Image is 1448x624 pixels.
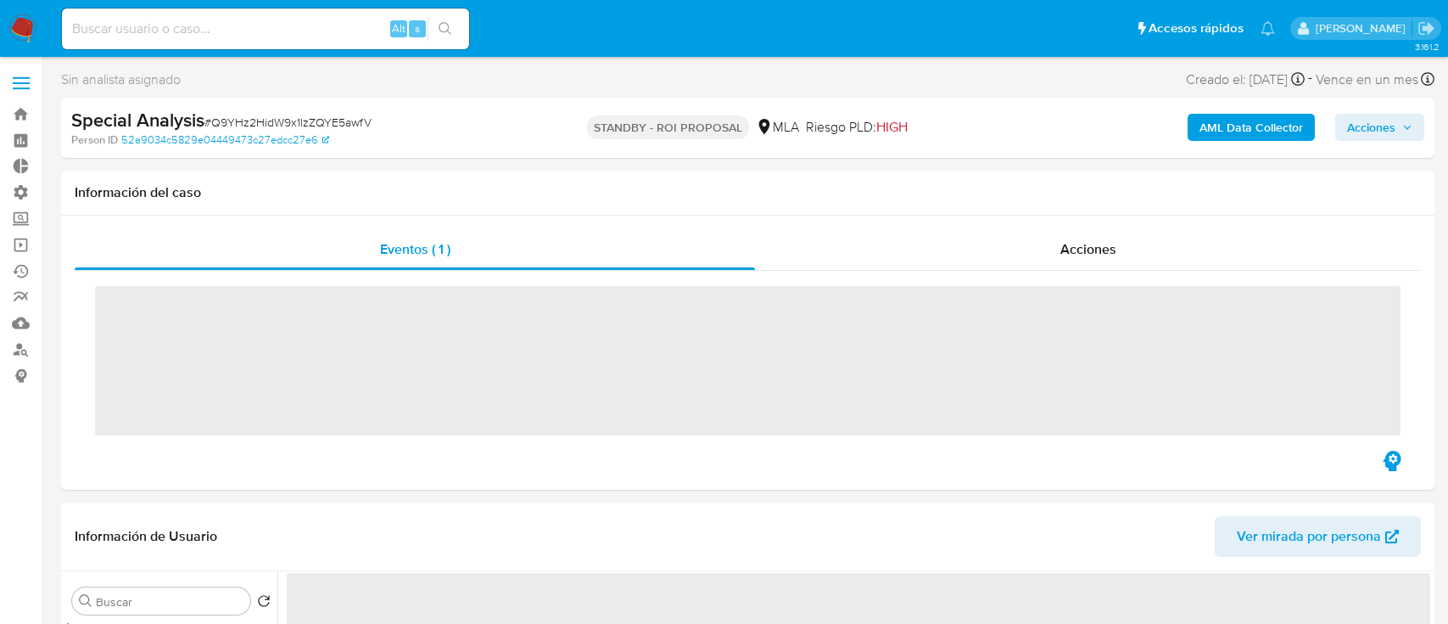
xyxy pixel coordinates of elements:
[806,118,908,137] span: Riesgo PLD:
[1186,68,1305,91] div: Creado el: [DATE]
[1316,20,1412,37] p: ezequiel.castrillon@mercadolibre.com
[876,117,908,137] span: HIGH
[1308,68,1312,91] span: -
[1316,70,1418,89] span: Vence en un mes
[75,528,217,545] h1: Información de Usuario
[61,70,181,89] span: Sin analista asignado
[257,594,271,613] button: Volver al orden por defecto
[75,184,1421,201] h1: Información del caso
[1060,239,1116,259] span: Acciones
[428,17,462,41] button: search-icon
[62,18,469,40] input: Buscar usuario o caso...
[71,132,118,148] b: Person ID
[95,286,1400,436] span: ‌
[1149,20,1244,37] span: Accesos rápidos
[756,118,799,137] div: MLA
[1417,20,1435,37] a: Salir
[1199,114,1303,141] b: AML Data Collector
[1335,114,1424,141] button: Acciones
[96,594,243,610] input: Buscar
[121,132,329,148] a: 52a9034c5829e04449473c27edcc27e6
[204,114,372,131] span: # Q9YHz2HidW9x1lzZQYE5awfV
[1188,114,1315,141] button: AML Data Collector
[1237,516,1381,557] span: Ver mirada por persona
[1215,516,1421,557] button: Ver mirada por persona
[71,106,204,133] b: Special Analysis
[1347,114,1395,141] span: Acciones
[380,239,450,259] span: Eventos ( 1 )
[587,115,749,139] p: STANDBY - ROI PROPOSAL
[392,20,405,37] span: Alt
[1261,21,1275,36] a: Notificaciones
[415,20,420,37] span: s
[79,594,92,608] button: Buscar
